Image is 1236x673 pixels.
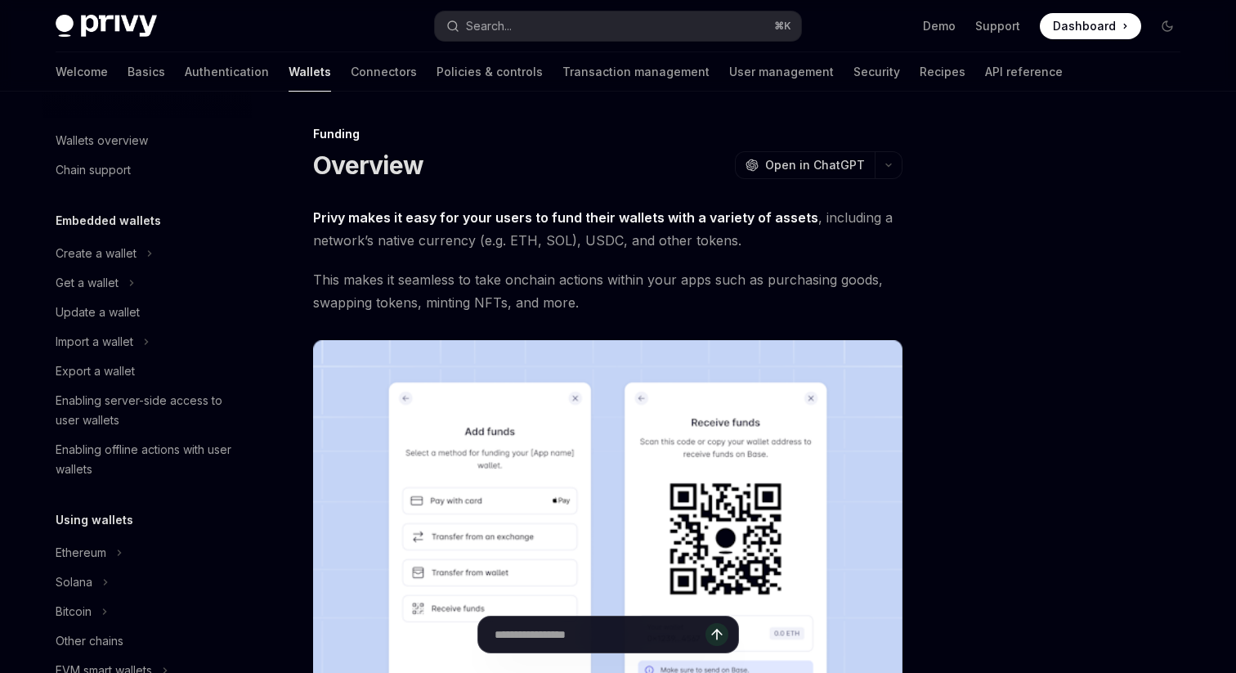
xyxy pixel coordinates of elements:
[975,18,1020,34] a: Support
[923,18,956,34] a: Demo
[43,435,252,484] a: Enabling offline actions with user wallets
[705,623,728,646] button: Send message
[1053,18,1116,34] span: Dashboard
[562,52,710,92] a: Transaction management
[56,211,161,231] h5: Embedded wallets
[56,244,137,263] div: Create a wallet
[313,126,902,142] div: Funding
[43,126,252,155] a: Wallets overview
[56,510,133,530] h5: Using wallets
[1040,13,1141,39] a: Dashboard
[920,52,965,92] a: Recipes
[43,155,252,185] a: Chain support
[56,332,133,352] div: Import a wallet
[313,150,423,180] h1: Overview
[56,273,119,293] div: Get a wallet
[43,626,252,656] a: Other chains
[56,391,242,430] div: Enabling server-side access to user wallets
[765,157,865,173] span: Open in ChatGPT
[466,16,512,36] div: Search...
[185,52,269,92] a: Authentication
[289,52,331,92] a: Wallets
[437,52,543,92] a: Policies & controls
[56,131,148,150] div: Wallets overview
[853,52,900,92] a: Security
[1154,13,1180,39] button: Toggle dark mode
[774,20,791,33] span: ⌘ K
[43,386,252,435] a: Enabling server-side access to user wallets
[56,15,157,38] img: dark logo
[56,160,131,180] div: Chain support
[56,440,242,479] div: Enabling offline actions with user wallets
[735,151,875,179] button: Open in ChatGPT
[56,631,123,651] div: Other chains
[43,298,252,327] a: Update a wallet
[351,52,417,92] a: Connectors
[435,11,801,41] button: Search...⌘K
[56,52,108,92] a: Welcome
[56,303,140,322] div: Update a wallet
[56,543,106,563] div: Ethereum
[985,52,1063,92] a: API reference
[313,268,902,314] span: This makes it seamless to take onchain actions within your apps such as purchasing goods, swappin...
[56,361,135,381] div: Export a wallet
[56,572,92,592] div: Solana
[56,602,92,621] div: Bitcoin
[43,357,252,386] a: Export a wallet
[313,206,902,252] span: , including a network’s native currency (e.g. ETH, SOL), USDC, and other tokens.
[313,209,818,226] strong: Privy makes it easy for your users to fund their wallets with a variety of assets
[729,52,834,92] a: User management
[128,52,165,92] a: Basics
